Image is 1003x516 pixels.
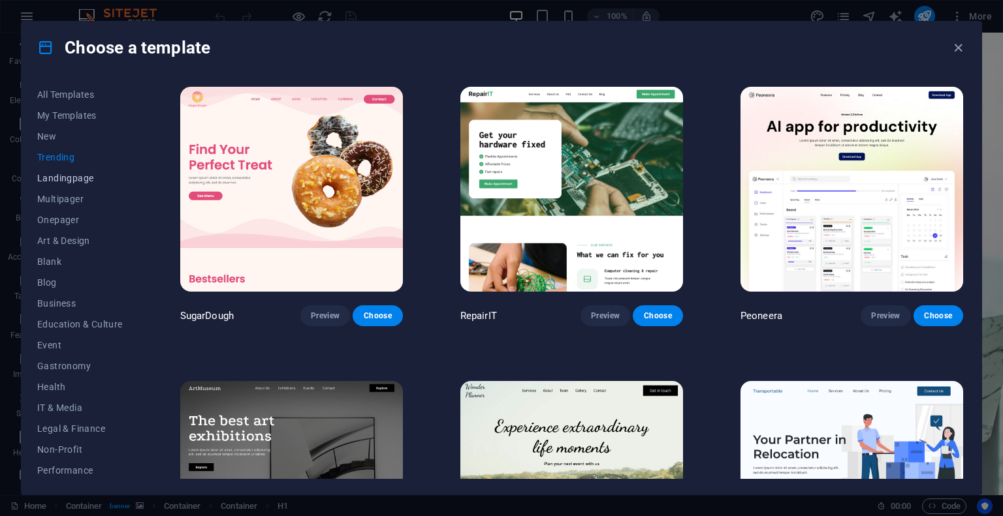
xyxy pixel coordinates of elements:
[311,311,340,321] span: Preview
[591,311,620,321] span: Preview
[37,423,123,434] span: Legal & Finance
[37,256,123,267] span: Blank
[180,87,403,292] img: SugarDough
[37,126,123,147] button: New
[37,335,123,356] button: Event
[460,87,683,292] img: RepairIT
[37,131,123,142] span: New
[363,311,392,321] span: Choose
[581,305,630,326] button: Preview
[37,147,123,168] button: Trending
[37,439,123,460] button: Non-Profit
[37,37,210,58] h4: Choose a template
[460,309,497,322] p: RepairIT
[740,309,782,322] p: Peoneera
[37,397,123,418] button: IT & Media
[37,402,123,413] span: IT & Media
[740,87,963,292] img: Peoneera
[180,309,234,322] p: SugarDough
[37,194,123,204] span: Multipager
[871,311,900,321] span: Preview
[37,382,123,392] span: Health
[37,173,123,183] span: Landingpage
[37,209,123,230] button: Onepager
[37,340,123,350] span: Event
[914,305,963,326] button: Choose
[37,319,123,329] span: Education & Culture
[37,89,123,100] span: All Templates
[37,361,123,371] span: Gastronomy
[37,152,123,162] span: Trending
[37,314,123,335] button: Education & Culture
[37,230,123,251] button: Art & Design
[37,105,123,126] button: My Templates
[37,110,123,121] span: My Templates
[37,298,123,309] span: Business
[353,305,402,326] button: Choose
[37,376,123,397] button: Health
[643,311,672,321] span: Choose
[37,418,123,439] button: Legal & Finance
[37,215,123,225] span: Onepager
[37,84,123,105] button: All Templates
[633,305,682,326] button: Choose
[37,272,123,293] button: Blog
[300,305,350,326] button: Preview
[37,444,123,455] span: Non-Profit
[861,305,910,326] button: Preview
[37,356,123,376] button: Gastronomy
[37,189,123,209] button: Multipager
[37,235,123,246] span: Art & Design
[37,460,123,481] button: Performance
[37,251,123,272] button: Blank
[37,168,123,189] button: Landingpage
[37,277,123,288] span: Blog
[37,293,123,314] button: Business
[37,465,123,476] span: Performance
[924,311,953,321] span: Choose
